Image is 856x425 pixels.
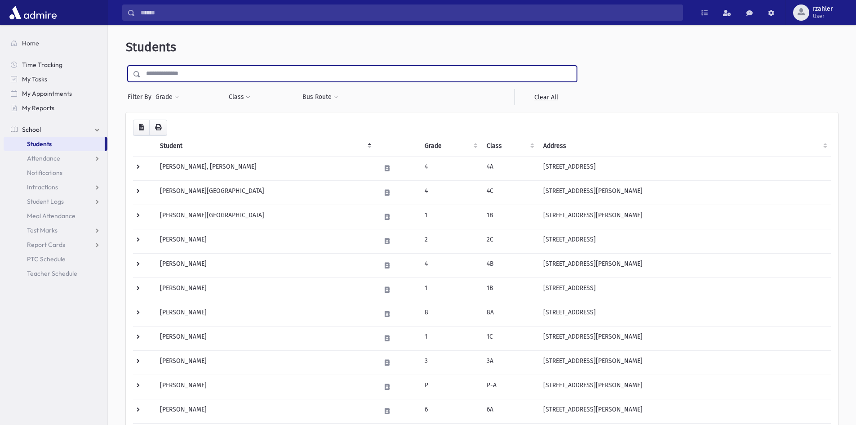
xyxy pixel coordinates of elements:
[419,326,482,350] td: 1
[22,104,54,112] span: My Reports
[514,89,577,105] a: Clear All
[27,140,52,148] span: Students
[4,72,107,86] a: My Tasks
[27,226,58,234] span: Test Marks
[481,156,538,180] td: 4A
[538,399,831,423] td: [STREET_ADDRESS][PERSON_NAME]
[538,180,831,205] td: [STREET_ADDRESS][PERSON_NAME]
[481,399,538,423] td: 6A
[155,205,375,229] td: [PERSON_NAME][GEOGRAPHIC_DATA]
[155,156,375,180] td: [PERSON_NAME], [PERSON_NAME]
[4,194,107,209] a: Student Logs
[481,205,538,229] td: 1B
[155,136,375,157] th: Student: activate to sort column descending
[481,253,538,277] td: 4B
[481,302,538,326] td: 8A
[538,229,831,253] td: [STREET_ADDRESS]
[155,277,375,302] td: [PERSON_NAME]
[4,86,107,101] a: My Appointments
[4,223,107,237] a: Test Marks
[481,180,538,205] td: 4C
[4,237,107,252] a: Report Cards
[27,169,62,177] span: Notifications
[155,302,375,326] td: [PERSON_NAME]
[302,89,338,105] button: Bus Route
[155,326,375,350] td: [PERSON_NAME]
[155,375,375,399] td: [PERSON_NAME]
[538,156,831,180] td: [STREET_ADDRESS]
[27,212,75,220] span: Meal Attendance
[4,180,107,194] a: Infractions
[4,122,107,137] a: School
[419,350,482,375] td: 3
[155,89,179,105] button: Grade
[149,120,167,136] button: Print
[481,350,538,375] td: 3A
[4,101,107,115] a: My Reports
[4,36,107,50] a: Home
[419,229,482,253] td: 2
[481,229,538,253] td: 2C
[419,136,482,157] th: Grade: activate to sort column ascending
[419,302,482,326] td: 8
[27,183,58,191] span: Infractions
[135,4,683,21] input: Search
[481,375,538,399] td: P-A
[813,13,833,20] span: User
[126,40,176,54] span: Students
[538,136,831,157] th: Address: activate to sort column ascending
[7,4,59,22] img: AdmirePro
[538,302,831,326] td: [STREET_ADDRESS]
[228,89,251,105] button: Class
[27,269,77,277] span: Teacher Schedule
[419,205,482,229] td: 1
[481,326,538,350] td: 1C
[481,277,538,302] td: 1B
[155,180,375,205] td: [PERSON_NAME][GEOGRAPHIC_DATA]
[155,253,375,277] td: [PERSON_NAME]
[538,277,831,302] td: [STREET_ADDRESS]
[133,120,150,136] button: CSV
[22,39,39,47] span: Home
[538,326,831,350] td: [STREET_ADDRESS][PERSON_NAME]
[155,399,375,423] td: [PERSON_NAME]
[481,136,538,157] th: Class: activate to sort column ascending
[22,75,47,83] span: My Tasks
[419,253,482,277] td: 4
[419,156,482,180] td: 4
[4,252,107,266] a: PTC Schedule
[27,197,64,206] span: Student Logs
[22,125,41,134] span: School
[128,92,155,102] span: Filter By
[538,350,831,375] td: [STREET_ADDRESS][PERSON_NAME]
[155,229,375,253] td: [PERSON_NAME]
[4,151,107,166] a: Attendance
[4,137,105,151] a: Students
[4,266,107,281] a: Teacher Schedule
[22,89,72,98] span: My Appointments
[27,154,60,162] span: Attendance
[538,253,831,277] td: [STREET_ADDRESS][PERSON_NAME]
[155,350,375,375] td: [PERSON_NAME]
[538,205,831,229] td: [STREET_ADDRESS][PERSON_NAME]
[419,180,482,205] td: 4
[22,61,62,69] span: Time Tracking
[27,255,66,263] span: PTC Schedule
[419,277,482,302] td: 1
[538,375,831,399] td: [STREET_ADDRESS][PERSON_NAME]
[4,166,107,180] a: Notifications
[813,5,833,13] span: rzahler
[27,241,65,249] span: Report Cards
[419,399,482,423] td: 6
[4,209,107,223] a: Meal Attendance
[419,375,482,399] td: P
[4,58,107,72] a: Time Tracking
